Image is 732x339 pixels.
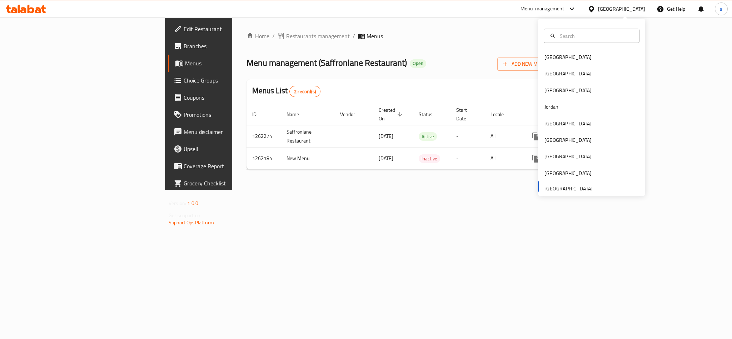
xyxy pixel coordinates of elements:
span: Restaurants management [286,32,350,40]
span: Promotions [184,110,282,119]
span: Branches [184,42,282,50]
span: Edit Restaurant [184,25,282,33]
th: Actions [522,104,602,125]
h2: Menus List [252,85,320,97]
input: Search [557,32,635,40]
span: Start Date [456,106,476,123]
td: All [485,125,522,148]
nav: breadcrumb [247,32,553,40]
div: Jordan [544,103,558,111]
span: s [720,5,722,13]
div: Menu-management [521,5,564,13]
div: [GEOGRAPHIC_DATA] [544,169,592,177]
td: New Menu [281,148,334,169]
div: [GEOGRAPHIC_DATA] [544,86,592,94]
a: Upsell [168,140,287,158]
a: Choice Groups [168,72,287,89]
table: enhanced table [247,104,602,170]
td: All [485,148,522,169]
span: 2 record(s) [290,88,320,95]
span: ID [252,110,266,119]
td: - [450,148,485,169]
a: Promotions [168,106,287,123]
div: Total records count [289,86,320,97]
a: Grocery Checklist [168,175,287,192]
li: / [353,32,355,40]
td: Saffronlane Restaurant [281,125,334,148]
span: Version: [169,199,186,208]
span: Vendor [340,110,364,119]
span: Coupons [184,93,282,102]
a: Coverage Report [168,158,287,175]
span: Name [287,110,308,119]
a: Branches [168,38,287,55]
a: Edit Restaurant [168,20,287,38]
div: Export file [533,83,550,100]
span: Menus [185,59,282,68]
div: Open [410,59,426,68]
a: Coupons [168,89,287,106]
span: Status [419,110,442,119]
span: Get support on: [169,211,201,220]
span: Menus [367,32,383,40]
div: [GEOGRAPHIC_DATA] [544,136,592,144]
span: Coverage Report [184,162,282,170]
div: [GEOGRAPHIC_DATA] [544,119,592,127]
span: Open [410,60,426,66]
span: Upsell [184,145,282,153]
span: Locale [491,110,513,119]
span: Menu management ( Saffronlane Restaurant ) [247,55,407,71]
div: [GEOGRAPHIC_DATA] [544,53,592,61]
span: [DATE] [379,131,393,141]
span: Inactive [419,155,440,163]
button: more [527,128,544,145]
td: - [450,125,485,148]
span: 1.0.0 [187,199,198,208]
span: [DATE] [379,154,393,163]
a: Support.OpsPlatform [169,218,214,227]
a: Restaurants management [278,32,350,40]
span: Choice Groups [184,76,282,85]
button: Add New Menu [497,58,553,71]
span: Active [419,133,437,141]
span: Created On [379,106,404,123]
a: Menu disclaimer [168,123,287,140]
a: Menus [168,55,287,72]
span: Menu disclaimer [184,128,282,136]
button: more [527,150,544,167]
div: [GEOGRAPHIC_DATA] [544,70,592,78]
span: Add New Menu [503,60,547,69]
div: [GEOGRAPHIC_DATA] [598,5,645,13]
div: Inactive [419,154,440,163]
div: [GEOGRAPHIC_DATA] [544,153,592,160]
span: Grocery Checklist [184,179,282,188]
